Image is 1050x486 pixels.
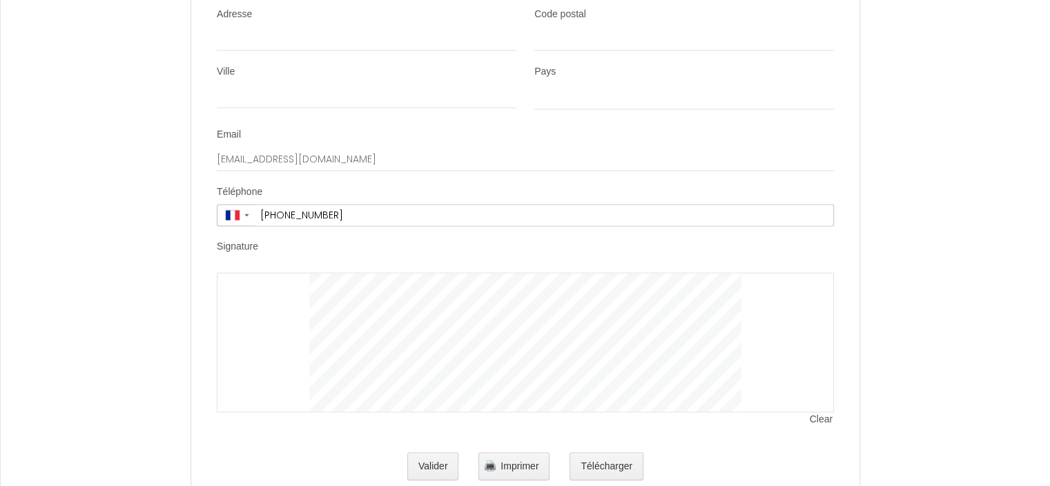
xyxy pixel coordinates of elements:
label: Code postal [534,8,586,21]
label: Signature [217,240,258,254]
label: Email [217,128,241,142]
label: Pays [534,65,556,79]
label: Ville [217,65,235,79]
img: printer.png [485,460,496,471]
label: Téléphone [217,185,262,199]
button: Valider [407,452,459,480]
span: ▼ [243,212,251,218]
button: Télécharger [570,452,643,480]
span: Clear [810,412,834,426]
label: Adresse [217,8,252,21]
input: +33 6 12 34 56 78 [255,205,833,225]
span: Imprimer [500,460,538,471]
button: Imprimer [478,452,550,480]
